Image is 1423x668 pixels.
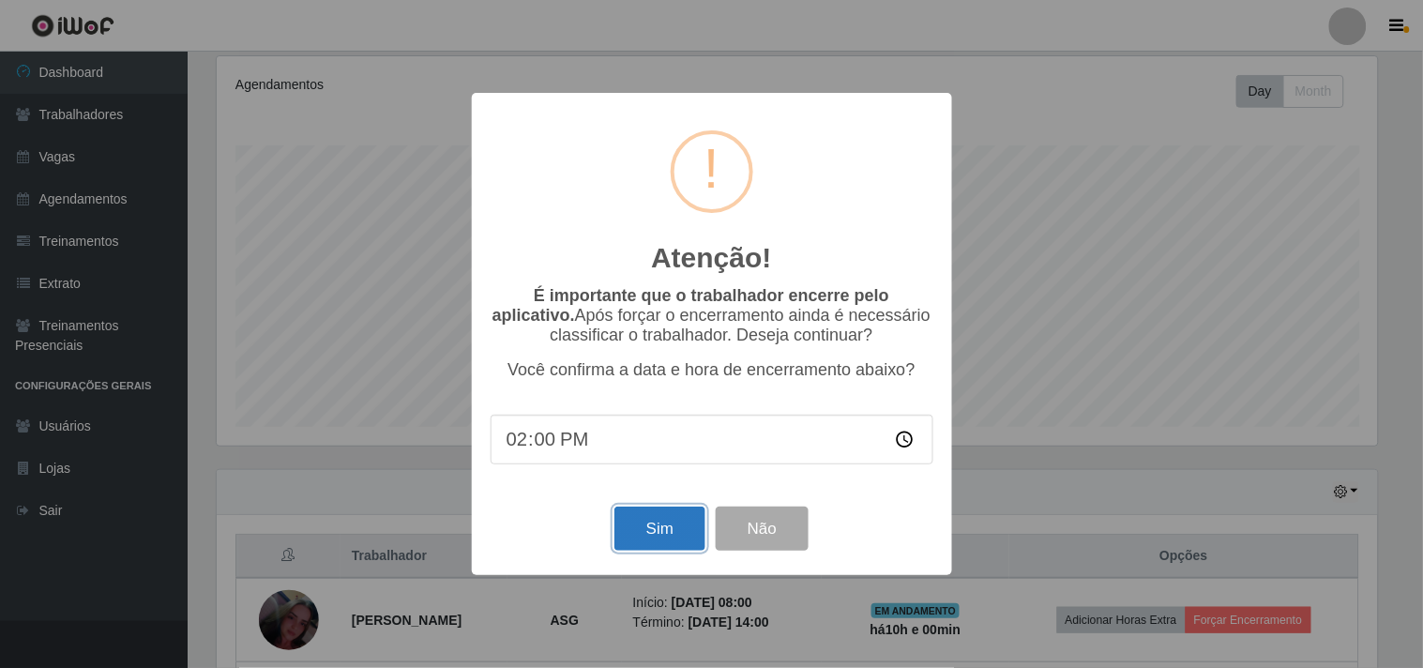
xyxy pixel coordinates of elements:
p: Você confirma a data e hora de encerramento abaixo? [491,360,933,380]
p: Após forçar o encerramento ainda é necessário classificar o trabalhador. Deseja continuar? [491,286,933,345]
h2: Atenção! [651,241,771,275]
b: É importante que o trabalhador encerre pelo aplicativo. [492,286,889,325]
button: Sim [614,507,705,551]
button: Não [716,507,809,551]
